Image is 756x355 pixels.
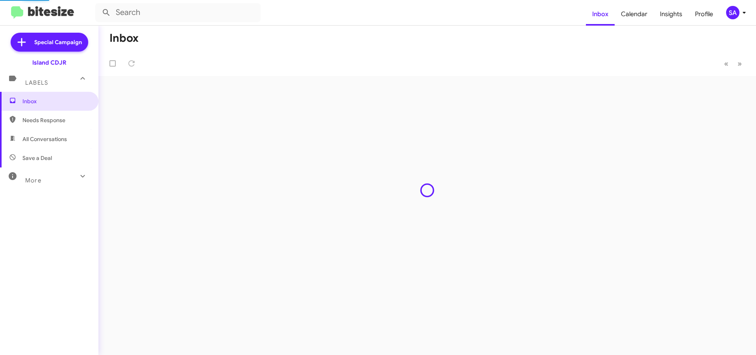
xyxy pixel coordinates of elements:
span: Inbox [22,97,89,105]
span: All Conversations [22,135,67,143]
a: Special Campaign [11,33,88,52]
div: Island CDJR [32,59,67,67]
button: Next [733,56,747,72]
a: Insights [654,3,689,26]
span: Save a Deal [22,154,52,162]
span: Labels [25,79,48,86]
div: SA [726,6,739,19]
button: Previous [719,56,733,72]
nav: Page navigation example [720,56,747,72]
span: « [724,59,728,69]
span: » [737,59,742,69]
input: Search [95,3,261,22]
a: Profile [689,3,719,26]
h1: Inbox [109,32,139,45]
span: Needs Response [22,116,89,124]
button: SA [719,6,747,19]
a: Calendar [615,3,654,26]
span: More [25,177,41,184]
span: Special Campaign [34,38,82,46]
a: Inbox [586,3,615,26]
